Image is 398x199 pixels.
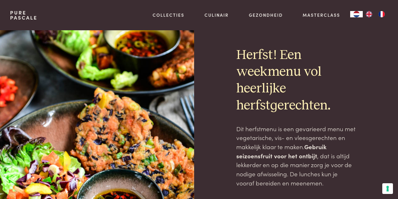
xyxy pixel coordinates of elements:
a: EN [363,11,375,17]
aside: Language selected: Nederlands [350,11,388,17]
a: PurePascale [10,10,37,20]
a: NL [350,11,363,17]
a: Masterclass [303,12,340,18]
strong: Gebruik seizoensfruit voor het ontbijt [236,142,327,160]
a: Culinair [205,12,229,18]
a: Gezondheid [249,12,283,18]
ul: Language list [363,11,388,17]
a: Collecties [153,12,184,18]
button: Uw voorkeuren voor toestemming voor trackingtechnologieën [382,183,393,194]
div: Language [350,11,363,17]
p: Dit herfstmenu is een gevarieerd menu met vegetarische, vis- en vleesgerechten en makkelijk klaar... [236,124,356,188]
a: FR [375,11,388,17]
h2: Herfst! Een weekmenu vol heerlijke herfstgerechten. [236,47,356,114]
